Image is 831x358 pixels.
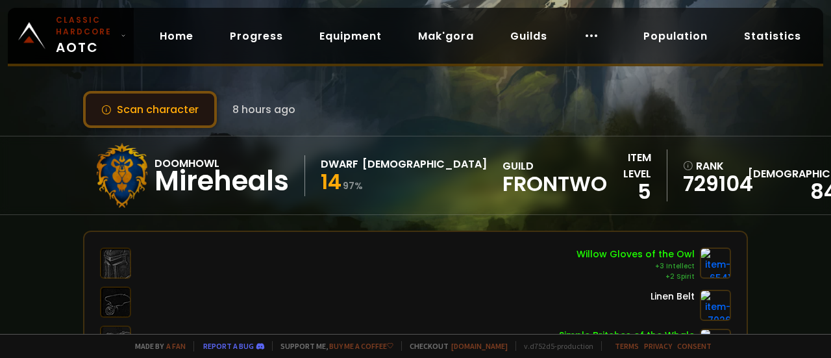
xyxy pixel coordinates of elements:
small: Classic Hardcore [56,14,116,38]
div: 5 [607,182,651,201]
span: Support me, [272,341,393,351]
div: rank [683,158,740,174]
a: a fan [166,341,186,351]
a: 729104 [683,174,740,194]
img: item-7026 [700,290,731,321]
div: Dwarf [321,156,358,172]
div: Linen Belt [651,290,695,303]
span: 14 [321,167,341,196]
div: Willow Gloves of the Owl [577,248,695,261]
div: Mireheals [155,172,289,191]
a: Privacy [644,341,672,351]
a: Terms [615,341,639,351]
a: [DOMAIN_NAME] [451,341,508,351]
span: v. d752d5 - production [515,341,593,351]
a: Population [633,23,718,49]
a: Progress [219,23,293,49]
div: Simple Britches of the Whale [559,329,695,342]
a: Equipment [309,23,392,49]
div: item level [607,149,651,182]
div: +3 Intellect [577,261,695,272]
a: Home [149,23,204,49]
div: Doomhowl [155,155,289,172]
span: Checkout [401,341,508,351]
a: Guilds [500,23,558,49]
a: Classic HardcoreAOTC [8,8,134,64]
a: Buy me a coffee [329,341,393,351]
span: Made by [127,341,186,351]
img: item-6541 [700,248,731,279]
span: 8 hours ago [232,101,295,118]
a: Consent [677,341,712,351]
span: AOTC [56,14,116,57]
button: Scan character [83,91,217,128]
span: Frontwo [502,174,607,194]
a: Statistics [734,23,812,49]
a: Mak'gora [408,23,484,49]
a: Report a bug [203,341,254,351]
div: guild [502,158,607,194]
div: [DEMOGRAPHIC_DATA] [362,156,487,172]
small: 97 % [343,179,363,192]
div: +2 Spirit [577,272,695,282]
